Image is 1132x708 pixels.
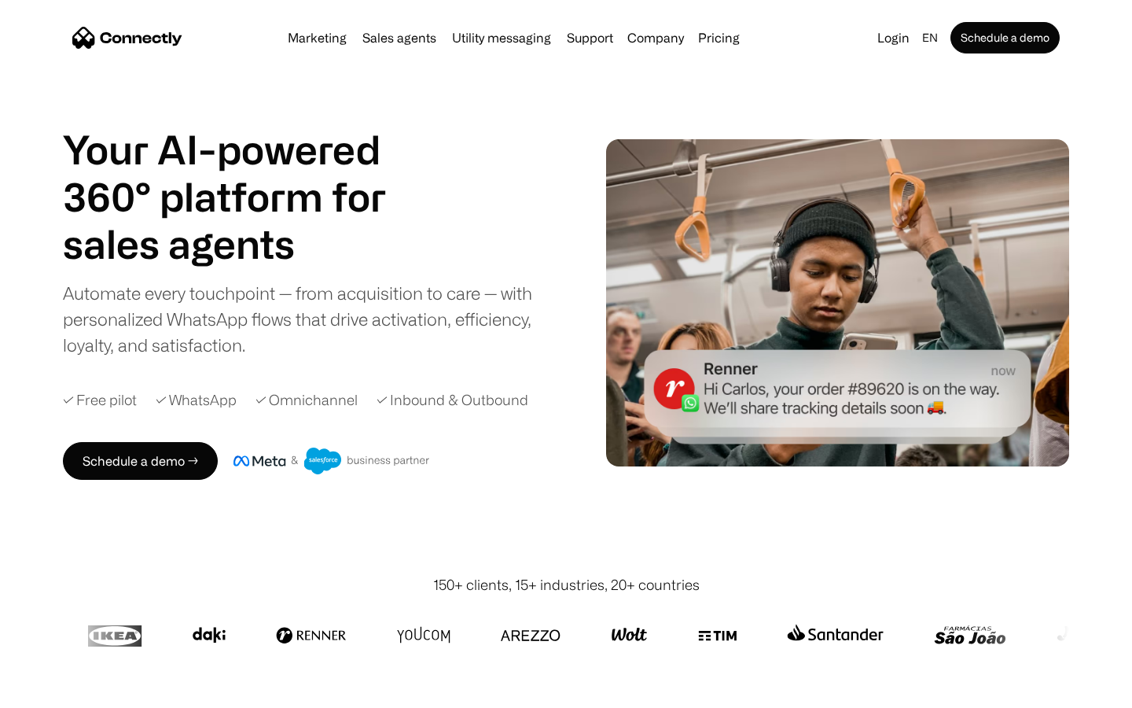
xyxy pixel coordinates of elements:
[63,389,137,411] div: ✓ Free pilot
[433,574,700,596] div: 150+ clients, 15+ industries, 20+ countries
[560,31,619,44] a: Support
[63,442,218,480] a: Schedule a demo →
[446,31,557,44] a: Utility messaging
[31,680,94,702] ul: Language list
[156,389,237,411] div: ✓ WhatsApp
[281,31,353,44] a: Marketing
[627,27,684,49] div: Company
[255,389,358,411] div: ✓ Omnichannel
[356,31,443,44] a: Sales agents
[871,27,916,49] a: Login
[63,280,558,358] div: Automate every touchpoint — from acquisition to care — with personalized WhatsApp flows that driv...
[63,126,424,220] h1: Your AI-powered 360° platform for
[922,27,938,49] div: en
[950,22,1060,53] a: Schedule a demo
[692,31,746,44] a: Pricing
[377,389,528,411] div: ✓ Inbound & Outbound
[63,220,424,267] h1: sales agents
[16,679,94,702] aside: Language selected: English
[233,448,430,474] img: Meta and Salesforce business partner badge.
